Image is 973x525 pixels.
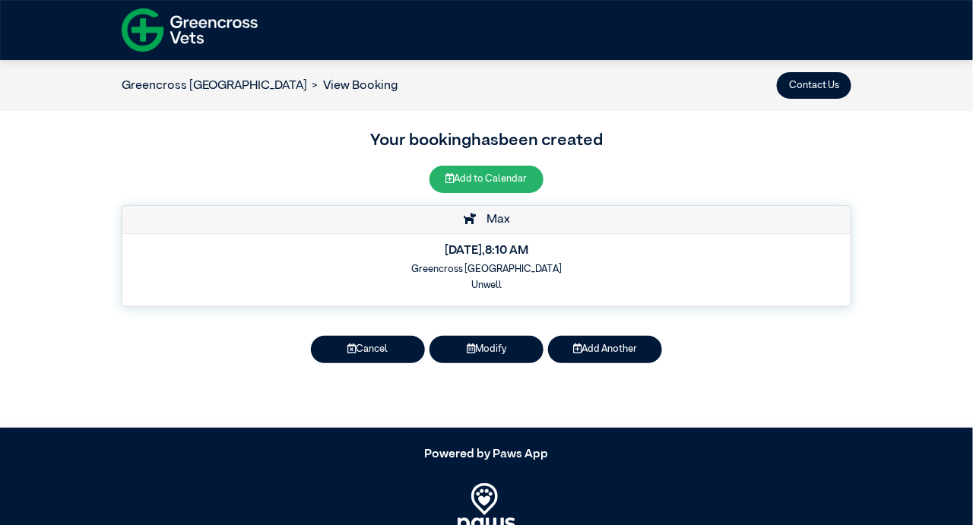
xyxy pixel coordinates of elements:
[429,336,544,362] button: Modify
[122,128,851,154] h3: Your booking has been created
[311,336,425,362] button: Cancel
[777,72,851,99] button: Contact Us
[122,80,307,92] a: Greencross [GEOGRAPHIC_DATA]
[132,244,841,258] h5: [DATE] , 8:10 AM
[429,166,544,192] button: Add to Calendar
[132,264,841,275] h6: Greencross [GEOGRAPHIC_DATA]
[479,213,510,226] span: Max
[307,77,398,95] li: View Booking
[548,336,662,362] button: Add Another
[122,77,398,95] nav: breadcrumb
[132,280,841,291] h6: Unwell
[122,448,851,462] h5: Powered by Paws App
[122,4,258,56] img: f-logo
